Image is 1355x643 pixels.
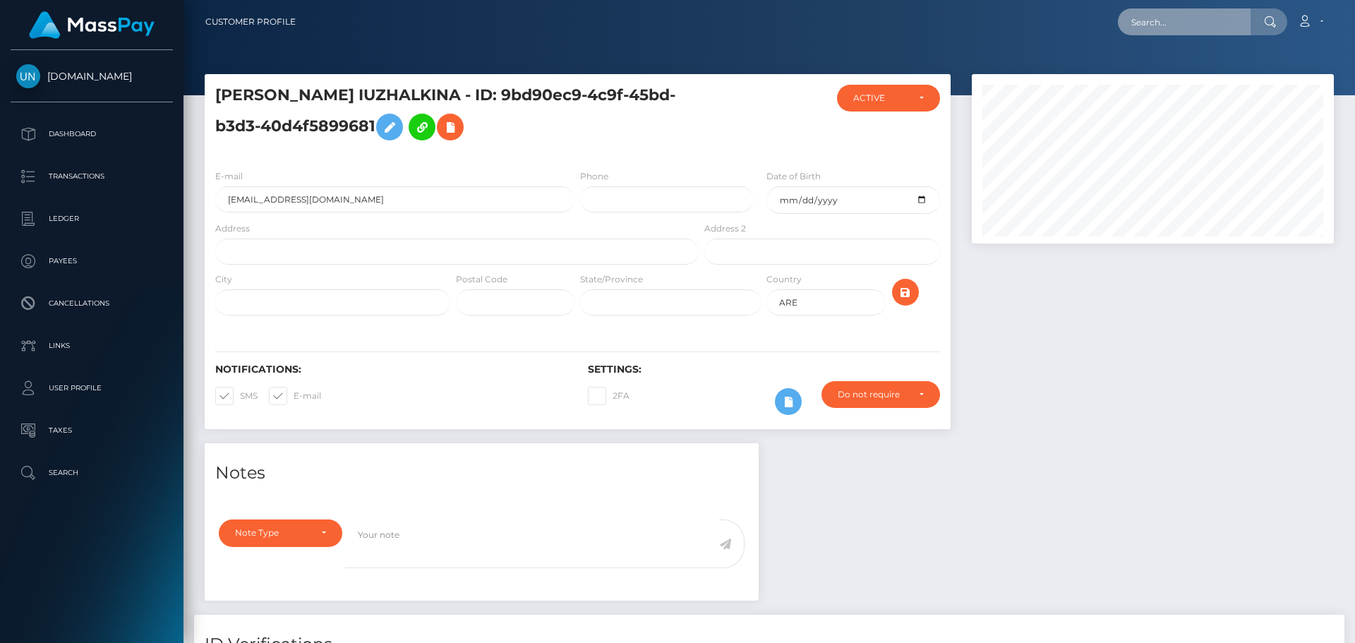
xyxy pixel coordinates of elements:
img: MassPay Logo [29,11,155,39]
a: Payees [11,244,173,279]
p: Cancellations [16,293,167,314]
label: State/Province [580,273,643,286]
div: ACTIVE [853,92,908,104]
a: Transactions [11,159,173,194]
button: ACTIVE [837,85,940,112]
h4: Notes [215,461,748,486]
div: Do not require [838,389,908,400]
p: Ledger [16,208,167,229]
a: User Profile [11,371,173,406]
a: Customer Profile [205,7,296,37]
a: Dashboard [11,116,173,152]
button: Note Type [219,519,342,546]
label: Phone [580,170,608,183]
a: Links [11,328,173,363]
p: Taxes [16,420,167,441]
p: Transactions [16,166,167,187]
p: Links [16,335,167,356]
p: Search [16,462,167,483]
h6: Settings: [588,363,939,375]
a: Ledger [11,201,173,236]
label: E-mail [269,387,321,405]
p: Payees [16,251,167,272]
label: 2FA [588,387,630,405]
p: User Profile [16,378,167,399]
input: Search... [1118,8,1251,35]
div: Note Type [235,527,310,539]
span: [DOMAIN_NAME] [11,70,173,83]
a: Search [11,455,173,491]
label: Address 2 [704,222,746,235]
button: Do not require [821,381,940,408]
label: Postal Code [456,273,507,286]
h6: Notifications: [215,363,567,375]
label: Country [766,273,802,286]
label: Address [215,222,250,235]
img: Unlockt.me [16,64,40,88]
a: Cancellations [11,286,173,321]
label: SMS [215,387,258,405]
a: Taxes [11,413,173,448]
p: Dashboard [16,124,167,145]
label: E-mail [215,170,243,183]
label: Date of Birth [766,170,821,183]
label: City [215,273,232,286]
h5: [PERSON_NAME] IUZHALKINA - ID: 9bd90ec9-4c9f-45bd-b3d3-40d4f5899681 [215,85,691,148]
